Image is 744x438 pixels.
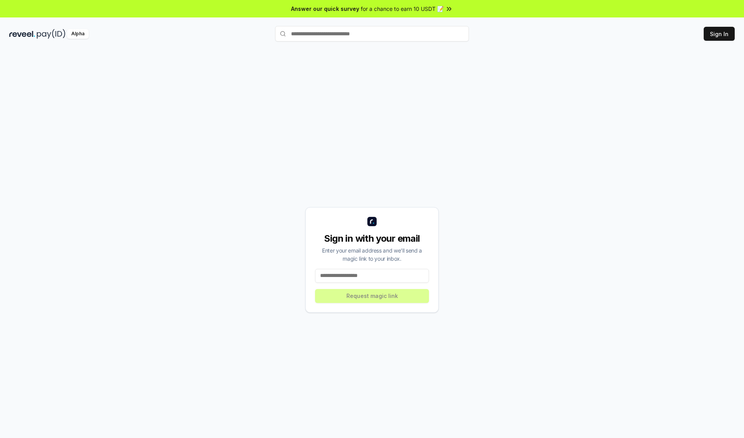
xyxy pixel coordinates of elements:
div: Enter your email address and we’ll send a magic link to your inbox. [315,246,429,263]
img: logo_small [367,217,377,226]
button: Sign In [704,27,735,41]
img: reveel_dark [9,29,35,39]
img: pay_id [37,29,65,39]
div: Sign in with your email [315,232,429,245]
span: Answer our quick survey [291,5,359,13]
span: for a chance to earn 10 USDT 📝 [361,5,444,13]
div: Alpha [67,29,89,39]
